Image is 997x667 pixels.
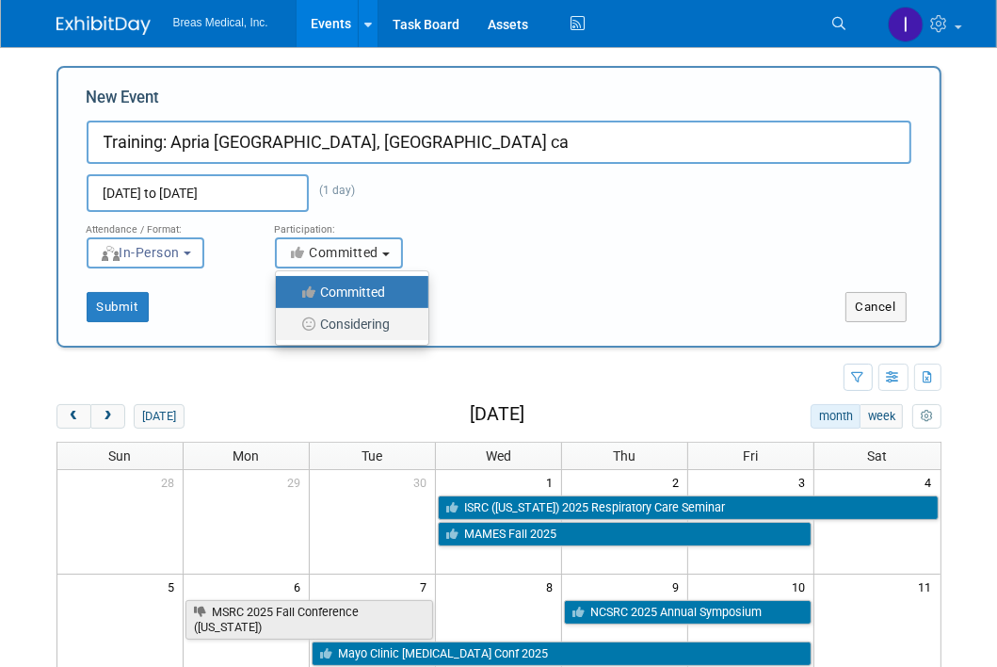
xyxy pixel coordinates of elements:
[790,575,813,598] span: 10
[470,404,524,425] h2: [DATE]
[159,470,183,494] span: 28
[845,292,907,322] button: Cancel
[867,448,887,464] span: Sat
[564,600,812,625] a: NCSRC 2025 Annual Symposium
[288,245,379,260] span: Committed
[285,280,410,304] label: Committed
[924,470,941,494] span: 4
[614,448,636,464] span: Thu
[100,245,181,260] span: In-Person
[56,404,91,429] button: prev
[108,448,131,464] span: Sun
[87,237,204,268] button: In-Person
[544,470,561,494] span: 1
[921,411,933,423] i: Personalize Calendar
[744,448,759,464] span: Fri
[312,642,812,666] a: Mayo Clinic [MEDICAL_DATA] Conf 2025
[438,522,812,546] a: MAMES Fall 2025
[173,16,268,29] span: Breas Medical, Inc.
[87,174,309,212] input: Start Date - End Date
[860,404,903,429] button: week
[438,496,939,520] a: ISRC ([US_STATE]) 2025 Respiratory Care Seminar
[411,470,435,494] span: 30
[796,470,813,494] span: 3
[670,470,687,494] span: 2
[233,448,260,464] span: Mon
[544,575,561,598] span: 8
[811,404,860,429] button: month
[275,237,403,268] button: Committed
[275,212,435,236] div: Participation:
[309,184,356,197] span: (1 day)
[486,448,511,464] span: Wed
[87,292,149,322] button: Submit
[166,575,183,598] span: 5
[418,575,435,598] span: 7
[670,575,687,598] span: 9
[134,404,184,429] button: [DATE]
[912,404,941,429] button: myCustomButton
[888,7,924,42] img: Inga Dolezar
[185,600,433,639] a: MSRC 2025 Fall Conference ([US_STATE])
[90,404,125,429] button: next
[56,16,151,35] img: ExhibitDay
[87,121,911,164] input: Name of Trade Show / Conference
[87,87,160,116] label: New Event
[87,212,247,236] div: Attendance / Format:
[285,312,410,336] label: Considering
[917,575,941,598] span: 11
[285,470,309,494] span: 29
[292,575,309,598] span: 6
[362,448,383,464] span: Tue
